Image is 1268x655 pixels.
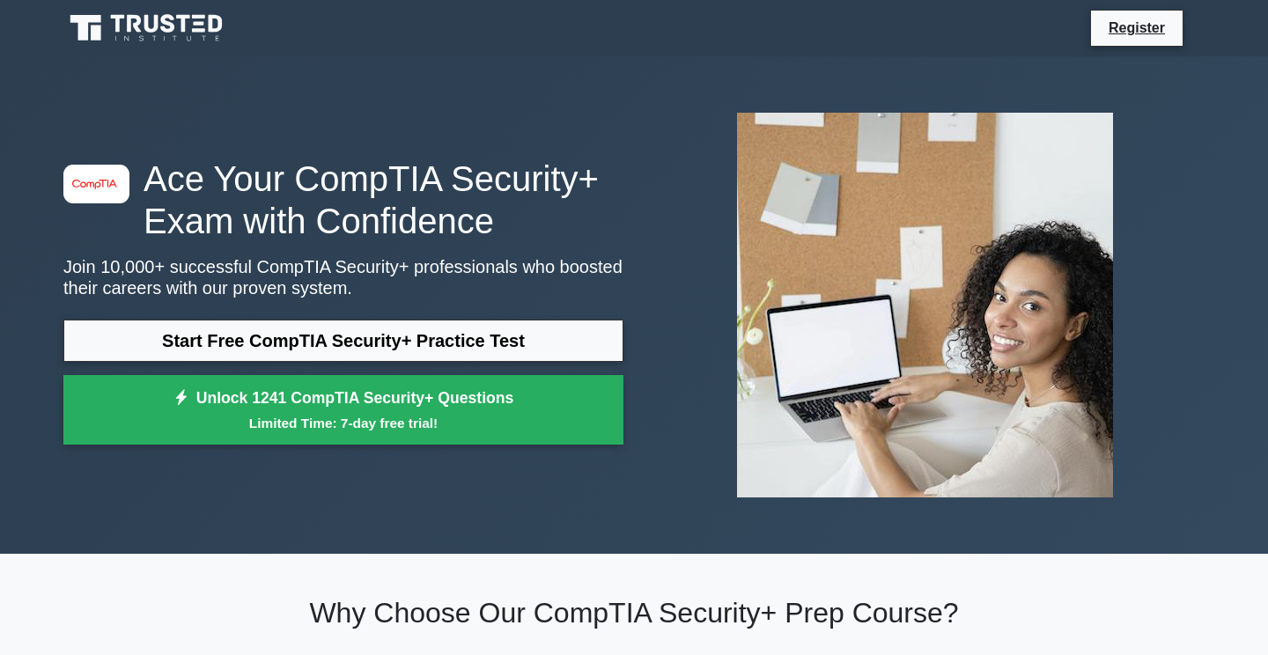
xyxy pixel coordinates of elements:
[85,413,601,433] small: Limited Time: 7-day free trial!
[63,158,623,242] h1: Ace Your CompTIA Security+ Exam with Confidence
[63,375,623,445] a: Unlock 1241 CompTIA Security+ QuestionsLimited Time: 7-day free trial!
[63,256,623,298] p: Join 10,000+ successful CompTIA Security+ professionals who boosted their careers with our proven...
[1098,17,1176,39] a: Register
[63,320,623,362] a: Start Free CompTIA Security+ Practice Test
[63,596,1205,629] h2: Why Choose Our CompTIA Security+ Prep Course?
